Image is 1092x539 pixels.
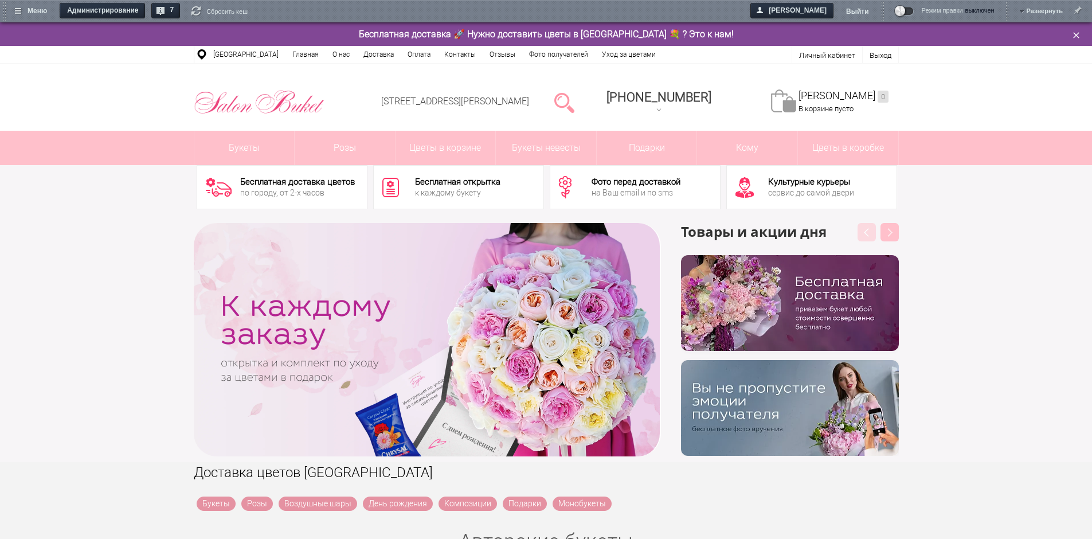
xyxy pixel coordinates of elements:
a: Выйти [846,3,869,20]
a: [PERSON_NAME] [750,3,834,19]
a: Меню [9,3,54,19]
span: Меню [11,3,54,20]
div: к каждому букету [415,189,500,197]
a: [STREET_ADDRESS][PERSON_NAME] [381,96,529,107]
a: [PERSON_NAME] [799,89,889,103]
a: Композиции [439,497,497,511]
span: выключен [965,7,995,14]
a: [PHONE_NUMBER] [600,86,718,119]
a: [GEOGRAPHIC_DATA] [206,46,285,63]
a: Контакты [437,46,483,63]
a: Отзывы [483,46,522,63]
a: Администрирование [60,3,146,19]
span: Режим правки [922,7,963,20]
div: Культурные курьеры [768,178,854,186]
a: Букеты [197,497,236,511]
div: Бесплатная доставка 🚀 Нужно доставить цветы в [GEOGRAPHIC_DATA] 💐 ? Это к нам! [185,28,907,40]
button: Next [880,223,899,241]
a: Подарки [597,131,697,165]
a: Цветы в коробке [798,131,898,165]
a: Розы [295,131,395,165]
a: Воздушные шары [279,497,357,511]
a: Букеты невесты [496,131,596,165]
span: 7 [166,3,181,19]
span: [PHONE_NUMBER] [606,90,711,104]
h3: Товары и акции дня [681,223,899,255]
a: Розы [241,497,273,511]
a: О нас [326,46,357,63]
a: День рождения [363,497,433,511]
ins: 0 [878,91,889,103]
a: Личный кабинет [799,51,855,60]
div: Бесплатная открытка [415,178,500,186]
a: Оплата [401,46,437,63]
a: Подарки [503,497,547,511]
a: Выход [870,51,891,60]
a: Развернуть [1027,3,1063,18]
a: Сбросить кеш [191,6,248,18]
a: Доставка [357,46,401,63]
span: Администрирование [61,3,146,19]
span: Сбросить кеш [206,6,248,17]
img: hpaj04joss48rwypv6hbykmvk1dj7zyr.png.webp [681,255,899,351]
img: Цветы Нижний Новгород [194,87,325,117]
a: Режим правкивыключен [895,7,995,20]
span: Кому [697,131,797,165]
span: В корзине пусто [799,104,854,113]
div: сервис до самой двери [768,189,854,197]
a: Букеты [194,131,295,165]
a: Монобукеты [553,497,612,511]
div: Фото перед доставкой [592,178,680,186]
h1: Доставка цветов [GEOGRAPHIC_DATA] [194,462,899,483]
a: Уход за цветами [595,46,663,63]
div: Бесплатная доставка цветов [240,178,355,186]
img: v9wy31nijnvkfycrkduev4dhgt9psb7e.png.webp [681,360,899,456]
div: по городу, от 2-х часов [240,189,355,197]
a: Цветы в корзине [396,131,496,165]
a: Главная [285,46,326,63]
a: Фото получателей [522,46,595,63]
div: на Ваш email и по sms [592,189,680,197]
span: [PERSON_NAME] [752,3,834,19]
span: Развернуть [1027,3,1063,13]
a: 7 [151,3,181,19]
